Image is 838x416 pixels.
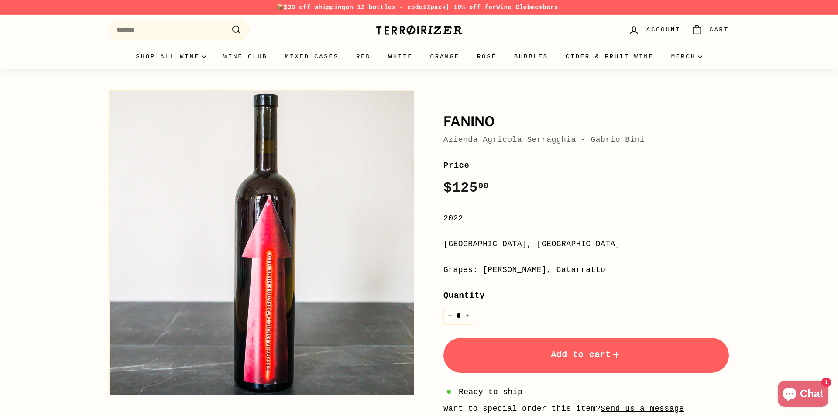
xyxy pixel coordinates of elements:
[663,45,711,69] summary: Merch
[443,212,729,225] div: 2022
[284,4,346,11] span: $30 off shipping
[505,45,557,69] a: Bubbles
[443,159,729,172] label: Price
[380,45,422,69] a: White
[347,45,380,69] a: Red
[557,45,663,69] a: Cider & Fruit Wine
[443,264,729,276] div: Grapes: [PERSON_NAME], Catarratto
[709,25,729,34] span: Cart
[443,114,729,129] h1: Fanino
[443,402,729,415] li: Want to special order this item?
[601,404,684,413] a: Send us a message
[478,181,489,191] sup: 00
[422,45,468,69] a: Orange
[443,180,489,196] span: $125
[276,45,347,69] a: Mixed Cases
[443,238,729,251] div: [GEOGRAPHIC_DATA], [GEOGRAPHIC_DATA]
[623,17,686,43] a: Account
[423,4,446,11] strong: 12pack
[215,45,276,69] a: Wine Club
[92,45,746,69] div: Primary
[646,25,680,34] span: Account
[443,338,729,373] button: Add to cart
[443,307,457,325] button: Reduce item quantity by one
[459,386,522,399] span: Ready to ship
[551,350,622,360] span: Add to cart
[443,289,729,302] label: Quantity
[686,17,734,43] a: Cart
[443,135,645,144] a: Azienda Agricola Serragghia - Gabrio Bini
[443,307,474,325] input: quantity
[109,3,729,12] p: 📦 on 12 bottles - code | 10% off for members.
[775,381,831,409] inbox-online-store-chat: Shopify online store chat
[468,45,505,69] a: Rosé
[496,4,531,11] a: Wine Club
[461,307,474,325] button: Increase item quantity by one
[127,45,215,69] summary: Shop all wine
